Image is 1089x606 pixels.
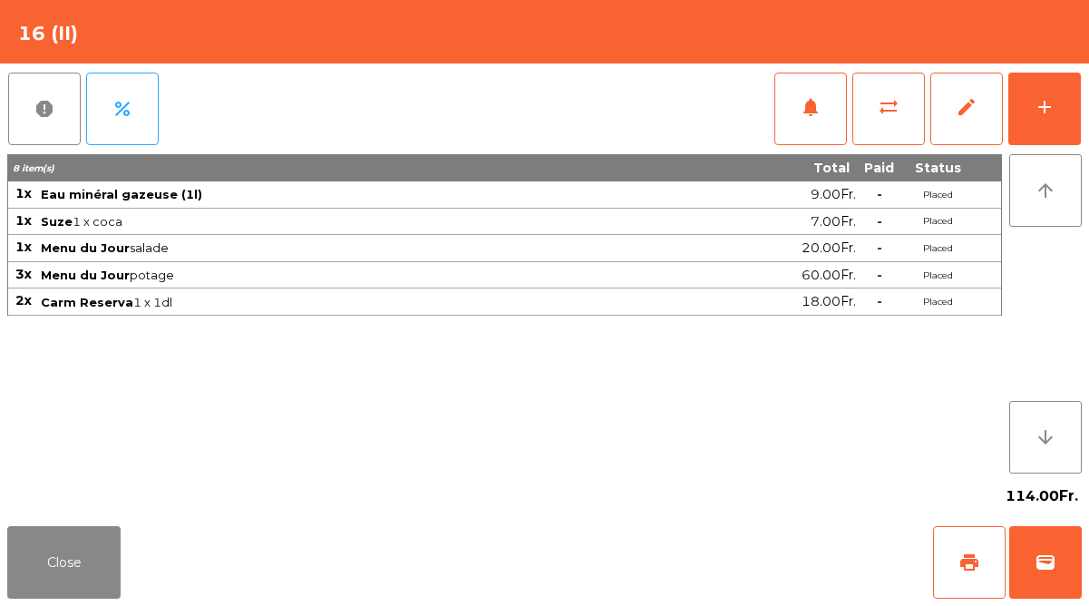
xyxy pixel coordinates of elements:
[7,526,121,599] button: Close
[8,73,81,145] button: report
[857,154,901,181] th: Paid
[41,268,130,282] span: Menu du Jour
[930,73,1003,145] button: edit
[1009,526,1082,599] button: wallet
[811,210,856,234] span: 7.00Fr.
[112,98,133,120] span: percent
[34,98,55,120] span: report
[15,292,32,308] span: 2x
[877,267,882,283] span: -
[41,268,647,282] span: potage
[15,239,32,255] span: 1x
[802,263,856,288] span: 60.00Fr.
[877,213,882,230] span: -
[1034,96,1055,118] div: add
[933,526,1006,599] button: print
[956,96,977,118] span: edit
[649,154,857,181] th: Total
[811,182,856,207] span: 9.00Fr.
[878,96,899,118] span: sync_alt
[901,288,974,316] td: Placed
[13,162,54,174] span: 8 item(s)
[901,154,974,181] th: Status
[901,262,974,289] td: Placed
[41,214,73,229] span: Suze
[877,186,882,202] span: -
[802,236,856,260] span: 20.00Fr.
[1035,180,1056,201] i: arrow_upward
[41,214,647,229] span: 1 x coca
[41,240,647,255] span: salade
[41,295,647,309] span: 1 x 1dl
[901,235,974,262] td: Placed
[1035,552,1056,573] span: wallet
[41,187,202,201] span: Eau minéral gazeuse (1l)
[15,185,32,201] span: 1x
[15,212,32,229] span: 1x
[15,266,32,282] span: 3x
[1006,483,1078,510] span: 114.00Fr.
[802,289,856,314] span: 18.00Fr.
[18,20,78,47] h4: 16 (II)
[86,73,159,145] button: percent
[901,181,974,209] td: Placed
[877,293,882,309] span: -
[901,209,974,236] td: Placed
[41,295,133,309] span: Carm Reserva
[852,73,925,145] button: sync_alt
[800,96,822,118] span: notifications
[1009,401,1082,474] button: arrow_downward
[41,240,130,255] span: Menu du Jour
[1035,426,1056,448] i: arrow_downward
[1008,73,1081,145] button: add
[1009,154,1082,227] button: arrow_upward
[774,73,847,145] button: notifications
[877,239,882,256] span: -
[958,552,980,573] span: print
